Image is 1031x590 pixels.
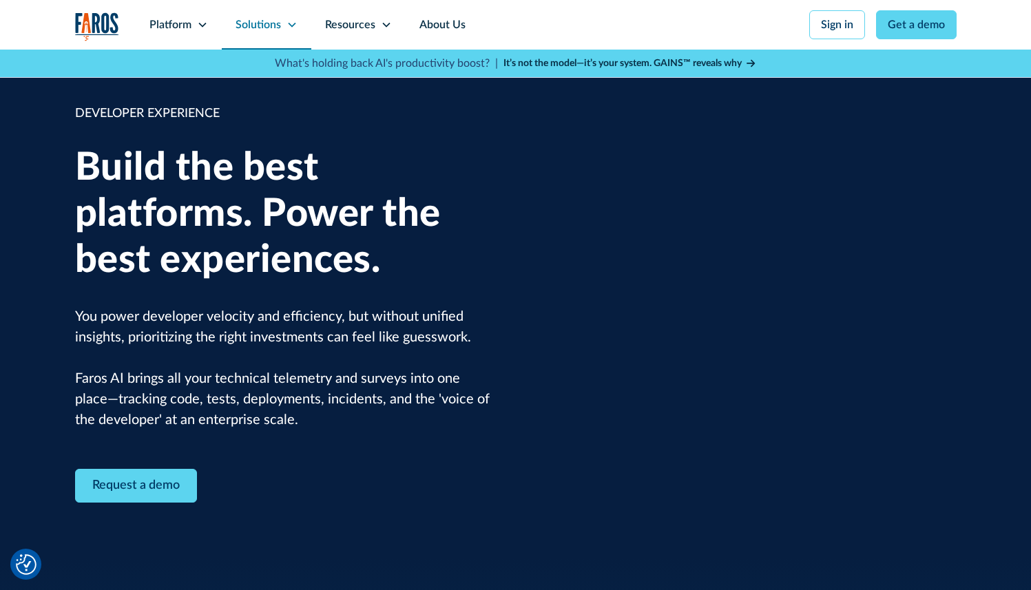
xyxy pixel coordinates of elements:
[75,469,197,503] a: Contact Modal
[503,59,742,68] strong: It’s not the model—it’s your system. GAINS™ reveals why
[75,145,495,284] h1: Build the best platforms. Power the best experiences.
[809,10,865,39] a: Sign in
[236,17,281,33] div: Solutions
[325,17,375,33] div: Resources
[16,554,37,575] button: Cookie Settings
[503,56,757,71] a: It’s not the model—it’s your system. GAINS™ reveals why
[75,12,119,41] img: Logo of the analytics and reporting company Faros.
[75,306,495,430] p: You power developer velocity and efficiency, but without unified insights, prioritizing the right...
[275,55,498,72] p: What's holding back AI's productivity boost? |
[16,554,37,575] img: Revisit consent button
[149,17,191,33] div: Platform
[75,105,495,123] div: DEVELOPER EXPERIENCE
[876,10,957,39] a: Get a demo
[75,12,119,41] a: home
